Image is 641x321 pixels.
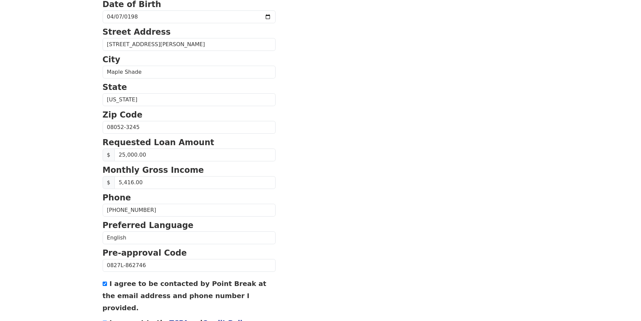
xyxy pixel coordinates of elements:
[103,164,276,176] p: Monthly Gross Income
[114,176,276,189] input: Monthly Gross Income
[103,193,131,202] strong: Phone
[103,27,171,37] strong: Street Address
[103,110,143,120] strong: Zip Code
[103,121,276,134] input: Zip Code
[103,221,193,230] strong: Preferred Language
[103,149,115,161] span: $
[103,38,276,51] input: Street Address
[103,55,120,64] strong: City
[103,280,266,312] label: I agree to be contacted by Point Break at the email address and phone number I provided.
[103,204,276,217] input: Phone
[103,138,214,147] strong: Requested Loan Amount
[114,149,276,161] input: Requested Loan Amount
[103,259,276,272] input: Pre-approval Code
[103,66,276,78] input: City
[103,83,127,92] strong: State
[103,176,115,189] span: $
[103,248,187,258] strong: Pre-approval Code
